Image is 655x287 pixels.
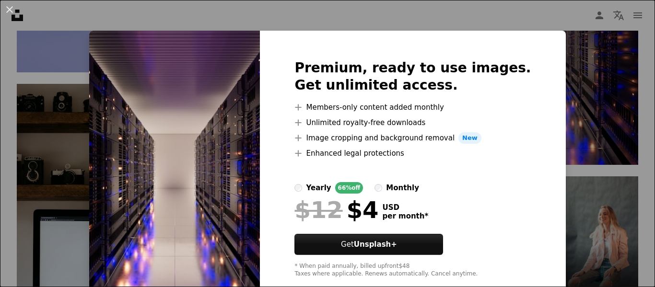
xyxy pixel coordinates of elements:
span: New [458,132,481,144]
div: monthly [386,182,419,194]
h2: Premium, ready to use images. Get unlimited access. [294,59,531,94]
div: 66% off [335,182,363,194]
li: Enhanced legal protections [294,148,531,159]
input: monthly [374,184,382,192]
span: USD [382,203,428,212]
li: Unlimited royalty-free downloads [294,117,531,128]
button: GetUnsplash+ [294,234,443,255]
span: per month * [382,212,428,220]
li: Image cropping and background removal [294,132,531,144]
div: yearly [306,182,331,194]
strong: Unsplash+ [354,240,397,249]
div: $4 [294,197,378,222]
div: * When paid annually, billed upfront $48 Taxes where applicable. Renews automatically. Cancel any... [294,263,531,278]
input: yearly66%off [294,184,302,192]
li: Members-only content added monthly [294,102,531,113]
span: $12 [294,197,342,222]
